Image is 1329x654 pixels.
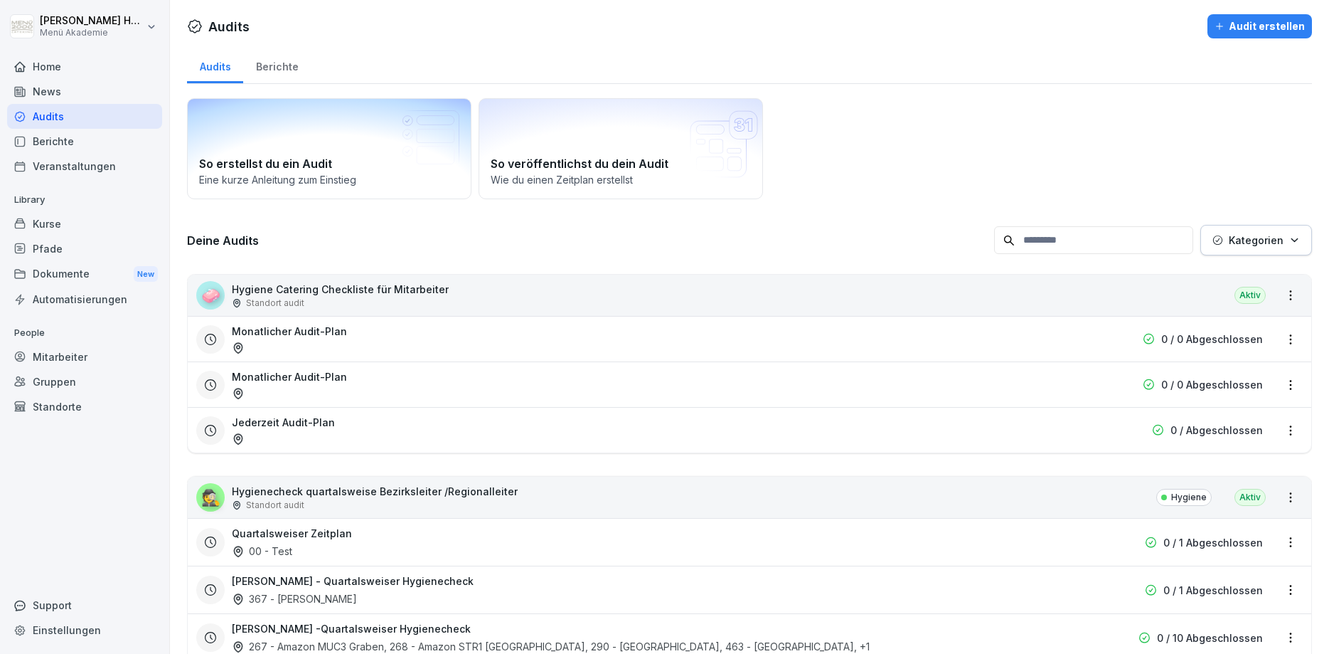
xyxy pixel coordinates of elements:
h3: [PERSON_NAME] - Quartalsweiser Hygienecheck [232,574,474,589]
h2: So erstellst du ein Audit [199,155,459,172]
div: Aktiv [1234,287,1266,304]
p: Hygiene Catering Checkliste für Mitarbeiter [232,282,449,297]
div: Aktiv [1234,489,1266,506]
button: Audit erstellen [1207,14,1312,38]
p: Eine kurze Anleitung zum Einstieg [199,172,459,187]
p: Standort audit [246,499,304,512]
p: Kategorien [1229,233,1283,248]
p: 0 / 0 Abgeschlossen [1161,332,1263,347]
h2: So veröffentlichst du dein Audit [491,155,751,172]
p: Menü Akademie [40,28,144,38]
div: New [134,266,158,283]
p: Standort audit [246,297,304,310]
a: Home [7,54,162,79]
p: Wie du einen Zeitplan erstellst [491,172,751,187]
p: 0 / 1 Abgeschlossen [1163,583,1263,598]
a: Mitarbeiter [7,344,162,369]
a: Berichte [7,129,162,154]
div: Support [7,593,162,618]
a: Automatisierungen [7,287,162,312]
h3: Deine Audits [187,233,987,248]
a: Standorte [7,394,162,419]
a: Berichte [243,47,311,83]
h1: Audits [208,17,250,36]
a: So erstellst du ein AuditEine kurze Anleitung zum Einstieg [187,98,471,199]
div: 🕵️ [196,483,225,512]
button: Kategorien [1200,225,1312,255]
a: DokumenteNew [7,261,162,288]
div: 00 - Test [232,544,292,559]
a: Pfade [7,236,162,261]
h3: Jederzeit Audit-Plan [232,415,335,430]
p: 0 / 0 Abgeschlossen [1161,377,1263,392]
div: 🧼 [196,281,225,310]
a: So veröffentlichst du dein AuditWie du einen Zeitplan erstellst [479,98,763,199]
div: 267 - Amazon MUC3 Graben, 268 - Amazon STR1 [GEOGRAPHIC_DATA], 290 - [GEOGRAPHIC_DATA], 463 - [GE... [232,639,870,654]
h3: Monatlicher Audit-Plan [232,324,347,339]
a: Audits [187,47,243,83]
p: Library [7,189,162,211]
div: Dokumente [7,261,162,288]
p: [PERSON_NAME] Hemken [40,15,144,27]
div: Audit erstellen [1215,19,1305,34]
a: Veranstaltungen [7,154,162,179]
p: 0 / 10 Abgeschlossen [1157,631,1263,645]
div: 367 - [PERSON_NAME] [232,591,357,606]
a: Einstellungen [7,618,162,643]
p: Hygiene [1171,491,1207,504]
a: News [7,79,162,104]
h3: [PERSON_NAME] -Quartalsweiser Hygienecheck [232,621,471,636]
a: Gruppen [7,369,162,394]
h3: Monatlicher Audit-Plan [232,369,347,384]
p: 0 / 1 Abgeschlossen [1163,535,1263,550]
p: Hygienecheck quartalsweise Bezirksleiter /Regionalleiter [232,484,518,499]
a: Kurse [7,211,162,236]
h3: Quartalsweiser Zeitplan [232,526,352,541]
a: Audits [7,104,162,129]
p: 0 / Abgeschlossen [1170,423,1263,438]
p: People [7,322,162,344]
